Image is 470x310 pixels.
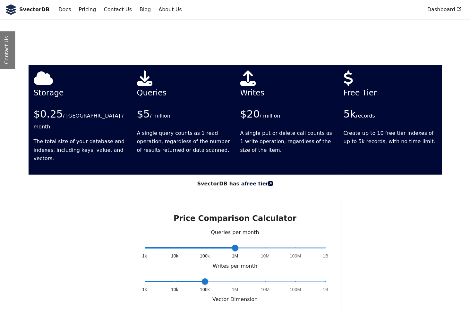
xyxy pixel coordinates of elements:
[200,286,210,293] span: 100k
[34,106,127,131] p: / [GEOGRAPHIC_DATA] / month
[290,253,301,259] span: 100M
[34,137,127,163] p: The total size of your database and indexes, including keys, value, and vectors.
[232,286,238,293] span: 1M
[323,286,328,293] span: 1B
[34,87,127,100] p: Storage
[200,253,210,259] span: 100k
[344,87,437,100] p: Free Tier
[261,286,270,293] span: 10M
[344,108,356,120] span: 5k
[344,106,437,123] p: records
[323,253,328,259] span: 1B
[171,286,178,293] span: 10k
[137,87,230,100] p: Queries
[240,129,333,154] p: A single put or delete call counts as 1 write operation, regardless of the size of the item.
[145,262,326,270] p: Writes per month
[290,286,301,293] span: 100M
[136,4,155,15] a: Blog
[244,181,273,187] a: free tier
[137,106,230,123] p: / million
[155,4,185,15] a: About Us
[261,253,270,259] span: 10M
[240,108,260,120] span: $20
[137,129,230,154] p: A single query counts as 1 read operation, regardless of the number of results returned or data s...
[137,108,150,120] span: $5
[19,5,49,14] b: SvectorDB
[55,4,75,15] a: Docs
[5,4,17,15] img: SvectorDB Logo
[344,129,437,146] p: Create up to 10 free tier indexes of up to 5k records, with no time limit.
[34,108,63,120] span: $0.25
[171,253,178,259] span: 10k
[240,106,333,123] p: / million
[423,4,465,15] a: Dashboard
[75,4,100,15] a: Pricing
[197,180,273,188] strong: SvectorDB has a
[142,253,147,259] span: 1k
[142,286,147,293] span: 1k
[145,214,326,223] h2: Price Comparison Calculator
[232,253,238,259] span: 1M
[240,87,333,100] p: Writes
[5,4,49,15] a: SvectorDB LogoSvectorDB
[145,228,326,237] p: Queries per month
[100,4,135,15] a: Contact Us
[145,295,326,304] p: Vector Dimension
